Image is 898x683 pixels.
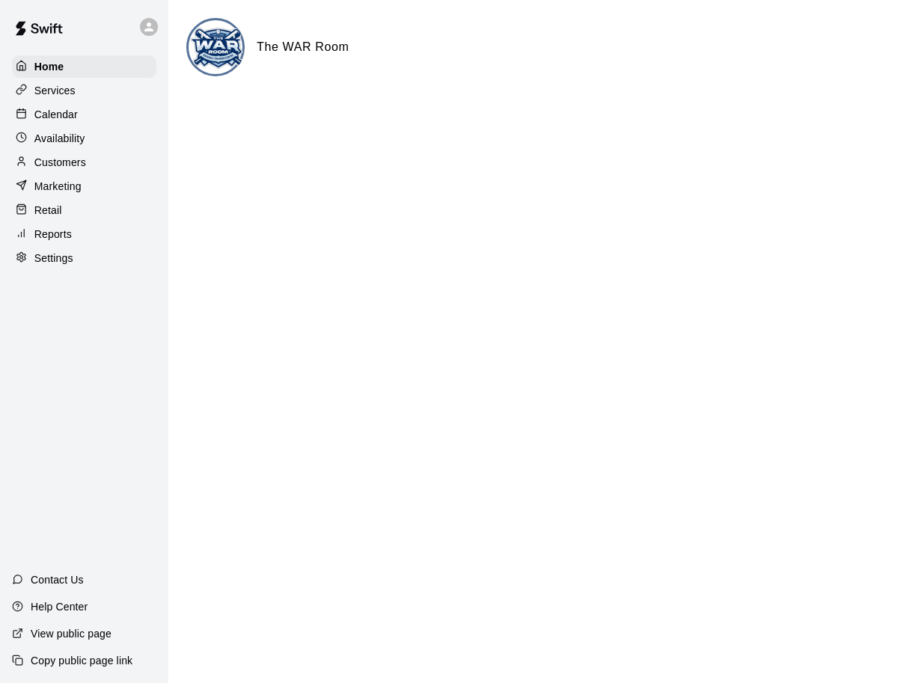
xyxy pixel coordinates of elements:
[34,179,82,194] p: Marketing
[12,55,156,78] a: Home
[34,83,76,98] p: Services
[34,131,85,146] p: Availability
[31,599,88,614] p: Help Center
[34,59,64,74] p: Home
[189,20,245,76] img: The WAR Room logo
[257,37,349,57] h6: The WAR Room
[12,247,156,269] a: Settings
[31,626,112,641] p: View public page
[12,175,156,197] a: Marketing
[34,107,78,122] p: Calendar
[12,127,156,150] a: Availability
[31,572,84,587] p: Contact Us
[31,653,132,668] p: Copy public page link
[34,155,86,170] p: Customers
[12,151,156,174] a: Customers
[12,103,156,126] a: Calendar
[12,223,156,245] a: Reports
[12,199,156,221] a: Retail
[12,79,156,102] a: Services
[34,203,62,218] p: Retail
[34,251,73,266] p: Settings
[34,227,72,242] p: Reports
